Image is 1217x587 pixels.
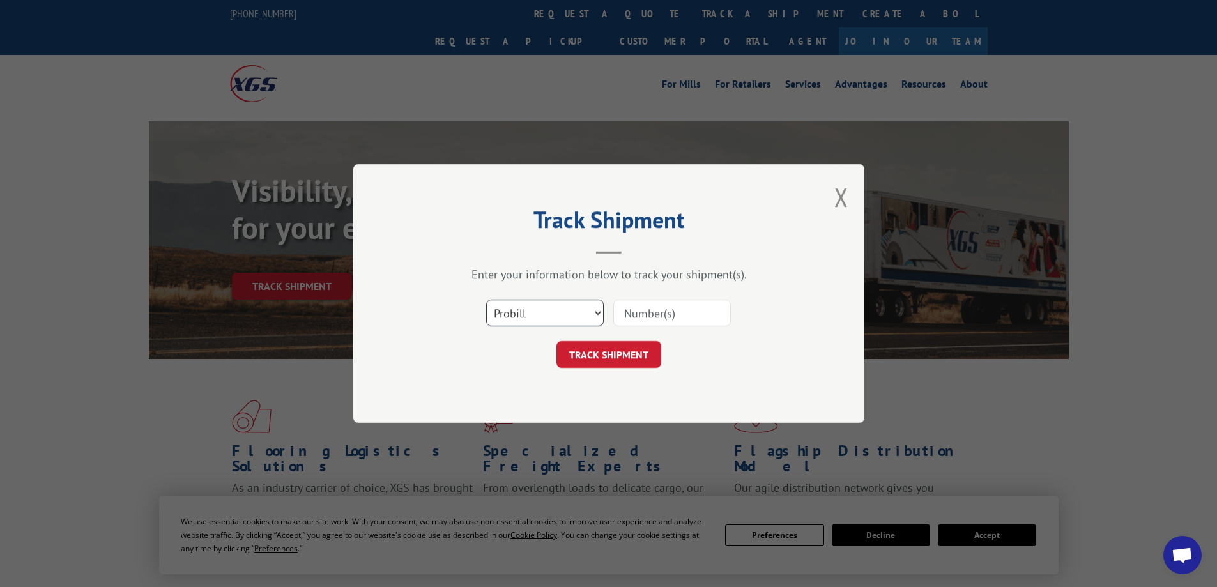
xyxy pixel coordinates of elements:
[556,341,661,368] button: TRACK SHIPMENT
[1163,536,1202,574] div: Open chat
[834,180,848,214] button: Close modal
[417,267,800,282] div: Enter your information below to track your shipment(s).
[417,211,800,235] h2: Track Shipment
[613,300,731,326] input: Number(s)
